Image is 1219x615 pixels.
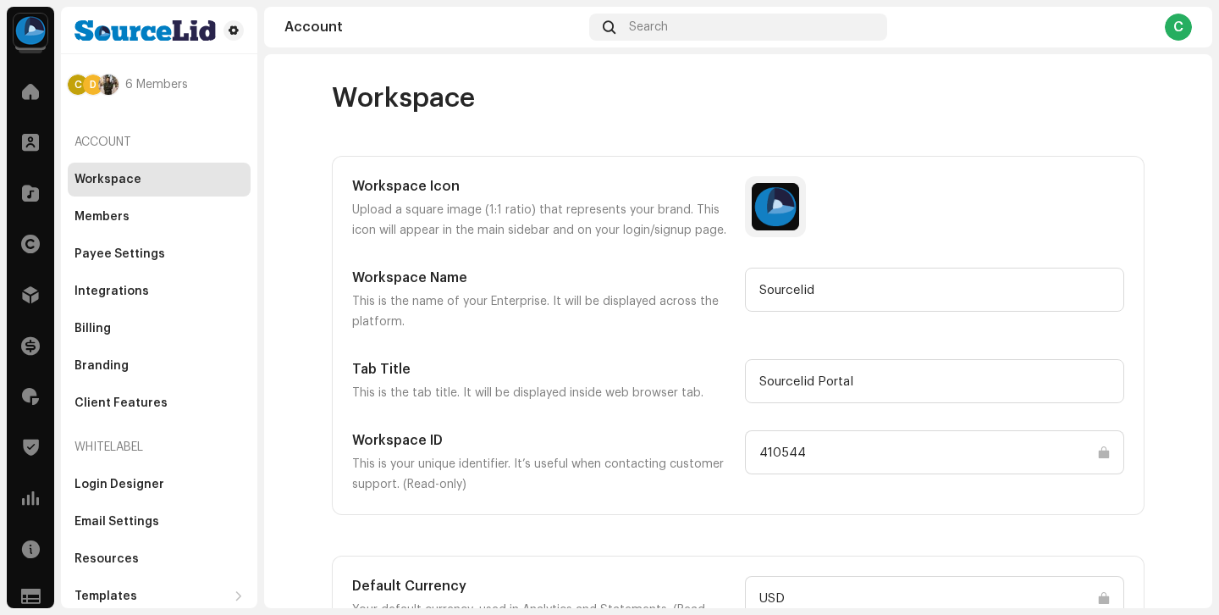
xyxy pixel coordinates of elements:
[68,349,251,383] re-m-nav-item: Branding
[74,552,139,566] div: Resources
[352,176,731,197] h5: Workspace Icon
[74,285,149,298] div: Integrations
[83,75,103,95] div: D
[352,454,731,495] p: This is your unique identifier. It’s useful when contacting customer support. (Read-only)
[352,268,731,288] h5: Workspace Name
[74,359,129,373] div: Branding
[352,200,731,241] p: Upload a square image (1:1 ratio) that represents your brand. This icon will appear in the main s...
[68,163,251,197] re-m-nav-item: Workspace
[74,590,137,603] div: Templates
[74,515,159,529] div: Email Settings
[74,247,165,261] div: Payee Settings
[68,427,251,468] re-a-nav-header: Whitelabel
[14,14,47,47] img: 31a4402c-14a3-4296-bd18-489e15b936d7
[68,274,251,308] re-m-nav-item: Integrations
[745,359,1124,403] input: Type something...
[332,81,475,115] span: Workspace
[352,359,731,380] h5: Tab Title
[68,75,88,95] div: C
[284,20,582,34] div: Account
[98,75,119,95] img: 83960e67-460b-4395-b6d8-c7bc4212ed0c
[68,505,251,539] re-m-nav-item: Email Settings
[68,237,251,271] re-m-nav-item: Payee Settings
[68,386,251,420] re-m-nav-item: Client Features
[74,173,141,186] div: Workspace
[352,291,731,332] p: This is the name of your Enterprise. It will be displayed across the platform.
[74,396,168,410] div: Client Features
[74,210,130,224] div: Members
[68,312,251,346] re-m-nav-item: Billing
[74,322,111,335] div: Billing
[352,576,731,596] h5: Default Currency
[68,542,251,576] re-m-nav-item: Resources
[74,478,164,491] div: Login Designer
[68,579,251,613] re-m-nav-dropdown: Templates
[1165,14,1192,41] div: C
[629,20,668,34] span: Search
[74,20,217,41] img: 13003194-5c85-4c8d-8955-52d890294521
[125,78,188,91] span: 6 Members
[68,122,251,163] re-a-nav-header: Account
[68,468,251,501] re-m-nav-item: Login Designer
[68,200,251,234] re-m-nav-item: Members
[745,430,1124,474] input: Type something...
[352,383,731,403] p: This is the tab title. It will be displayed inside web browser tab.
[352,430,731,451] h5: Workspace ID
[745,268,1124,312] input: Type something...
